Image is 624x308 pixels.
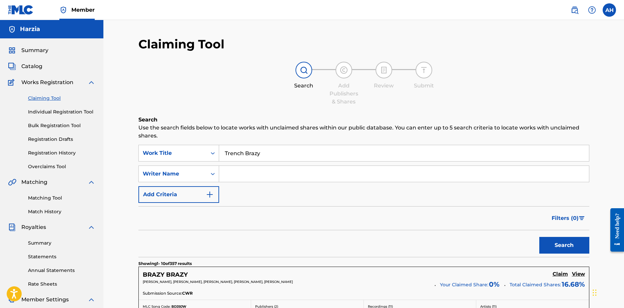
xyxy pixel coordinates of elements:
img: expand [87,178,95,186]
img: expand [87,78,95,86]
a: Bulk Registration Tool [28,122,95,129]
span: 16.68 % [562,279,585,289]
img: filter [579,216,585,220]
div: User Menu [603,3,616,17]
h5: View [572,271,585,277]
a: Matching Tool [28,195,95,202]
iframe: Resource Center [605,203,624,257]
a: SummarySummary [8,46,48,54]
span: 0 % [489,279,500,289]
span: Total Claimed Shares: [510,282,561,288]
img: help [588,6,596,14]
a: Overclaims Tool [28,163,95,170]
span: Filters ( 0 ) [552,214,579,222]
h5: Harzia [20,25,40,33]
img: expand [87,296,95,304]
p: Showing 1 - 10 of 357 results [138,261,192,267]
img: search [571,6,579,14]
a: Public Search [568,3,581,17]
img: Top Rightsholder [59,6,67,14]
span: Matching [21,178,47,186]
span: Your Claimed Share: [440,281,488,288]
div: Review [367,82,401,90]
span: CWR [182,290,193,296]
div: Work Title [143,149,203,157]
div: Search [287,82,321,90]
span: Summary [21,46,48,54]
a: CatalogCatalog [8,62,42,70]
span: Royalties [21,223,46,231]
p: Use the search fields below to locate works with unclaimed shares within our public database. You... [138,124,589,140]
img: step indicator icon for Submit [420,66,428,74]
iframe: Chat Widget [591,276,624,308]
a: Claiming Tool [28,95,95,102]
h5: Claim [553,271,568,277]
button: Search [539,237,589,254]
a: Summary [28,240,95,247]
a: Registration History [28,149,95,157]
img: Summary [8,46,16,54]
button: Add Criteria [138,186,219,203]
span: Submission Source: [143,290,182,296]
h5: BRAZY BRAZY [143,271,188,279]
img: Accounts [8,25,16,33]
img: Works Registration [8,78,17,86]
img: expand [87,223,95,231]
a: Registration Drafts [28,136,95,143]
form: Search Form [138,145,589,257]
div: Submit [407,82,441,90]
img: step indicator icon for Add Publishers & Shares [340,66,348,74]
img: Catalog [8,62,16,70]
img: Matching [8,178,16,186]
div: Writer Name [143,170,203,178]
span: [PERSON_NAME], [PERSON_NAME], [PERSON_NAME], [PERSON_NAME], [PERSON_NAME] [143,280,293,284]
h2: Claiming Tool [138,37,224,52]
a: Rate Sheets [28,281,95,288]
a: Annual Statements [28,267,95,274]
img: MLC Logo [8,5,34,15]
button: Filters (0) [548,210,589,227]
img: step indicator icon for Review [380,66,388,74]
div: Help [585,3,599,17]
div: Drag [593,283,597,303]
img: 9d2ae6d4665cec9f34b9.svg [206,191,214,199]
a: Statements [28,253,95,260]
span: Member [71,6,95,14]
span: Member Settings [21,296,69,304]
span: Works Registration [21,78,73,86]
a: Match History [28,208,95,215]
div: Add Publishers & Shares [327,82,361,106]
img: Royalties [8,223,16,231]
a: View [572,271,585,278]
img: Member Settings [8,296,16,304]
span: Catalog [21,62,42,70]
h6: Search [138,116,589,124]
a: Individual Registration Tool [28,108,95,115]
img: step indicator icon for Search [300,66,308,74]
